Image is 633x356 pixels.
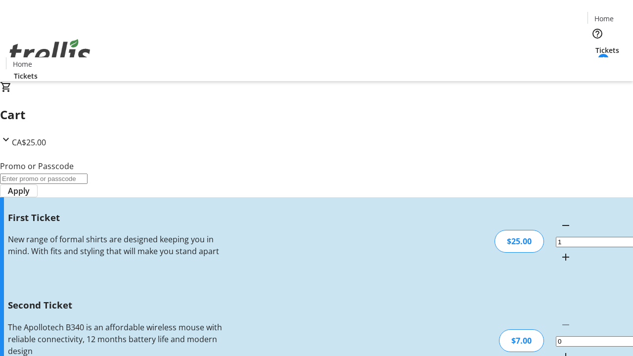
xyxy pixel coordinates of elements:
[588,55,607,75] button: Cart
[6,71,45,81] a: Tickets
[8,298,224,312] h3: Second Ticket
[14,71,38,81] span: Tickets
[588,24,607,44] button: Help
[8,233,224,257] div: New range of formal shirts are designed keeping you in mind. With fits and styling that will make...
[495,230,544,253] div: $25.00
[8,185,30,197] span: Apply
[13,59,32,69] span: Home
[556,216,576,235] button: Decrement by one
[8,211,224,224] h3: First Ticket
[499,329,544,352] div: $7.00
[6,28,94,78] img: Orient E2E Organization zk00dQfJK4's Logo
[594,13,614,24] span: Home
[556,247,576,267] button: Increment by one
[588,13,620,24] a: Home
[6,59,38,69] a: Home
[595,45,619,55] span: Tickets
[588,45,627,55] a: Tickets
[12,137,46,148] span: CA$25.00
